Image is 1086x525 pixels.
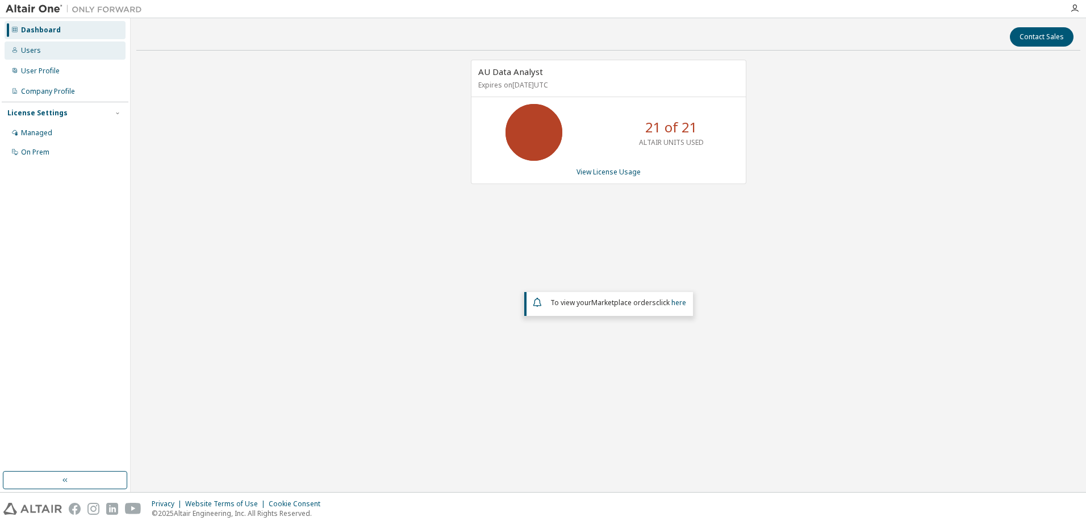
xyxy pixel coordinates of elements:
div: Managed [21,128,52,137]
img: youtube.svg [125,503,141,515]
div: Cookie Consent [269,499,327,509]
p: ALTAIR UNITS USED [639,137,704,147]
p: 21 of 21 [645,118,697,137]
a: View License Usage [577,167,641,177]
div: On Prem [21,148,49,157]
div: Privacy [152,499,185,509]
div: Website Terms of Use [185,499,269,509]
span: AU Data Analyst [478,66,543,77]
button: Contact Sales [1010,27,1074,47]
div: Dashboard [21,26,61,35]
div: Company Profile [21,87,75,96]
img: instagram.svg [87,503,99,515]
div: License Settings [7,109,68,118]
img: facebook.svg [69,503,81,515]
img: linkedin.svg [106,503,118,515]
em: Marketplace orders [591,298,656,307]
p: © 2025 Altair Engineering, Inc. All Rights Reserved. [152,509,327,518]
div: User Profile [21,66,60,76]
img: Altair One [6,3,148,15]
a: here [671,298,686,307]
div: Users [21,46,41,55]
span: To view your click [550,298,686,307]
img: altair_logo.svg [3,503,62,515]
p: Expires on [DATE] UTC [478,80,736,90]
